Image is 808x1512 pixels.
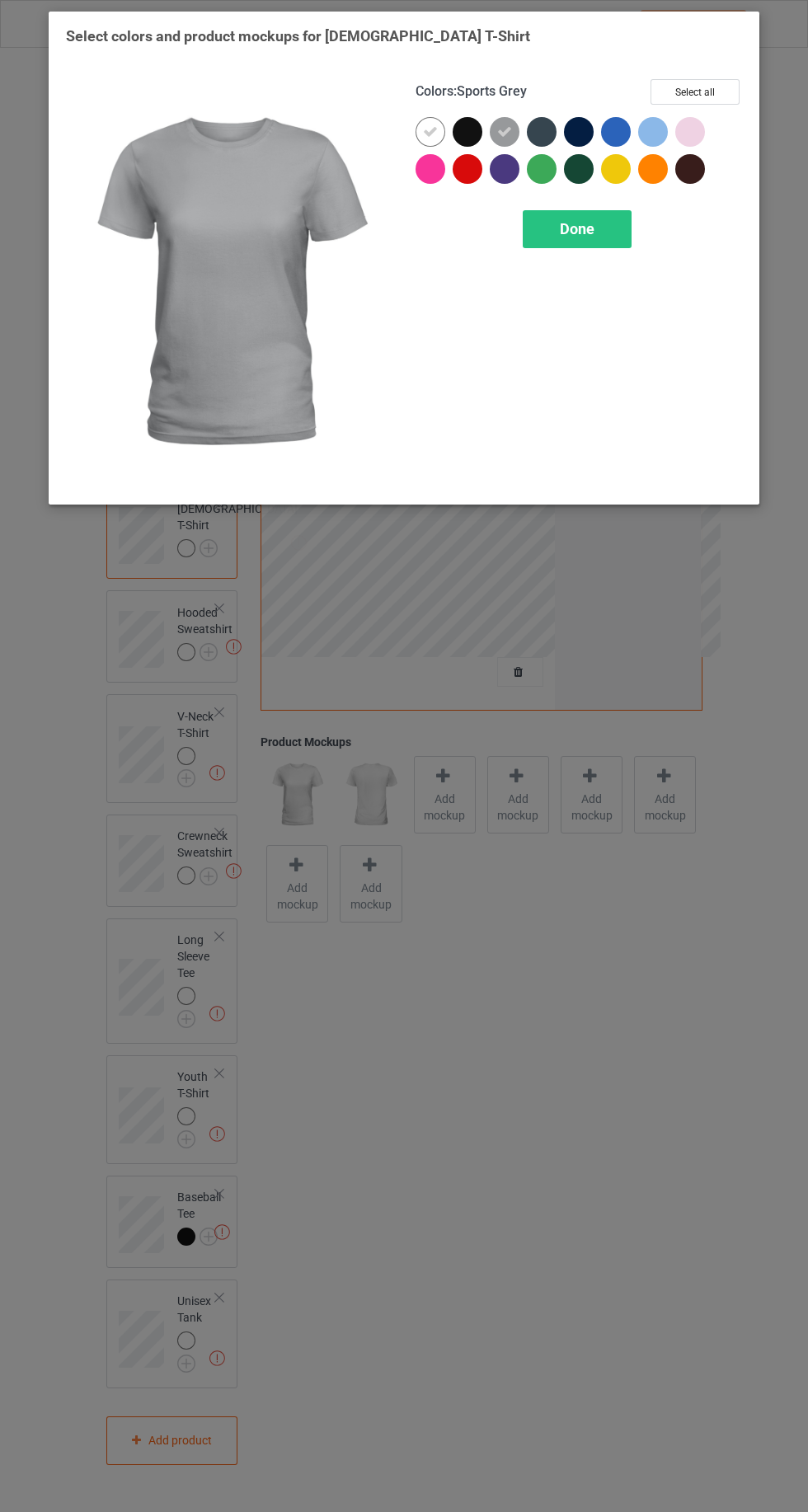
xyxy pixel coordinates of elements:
span: Sports Grey [457,83,527,99]
h4: : [416,83,527,101]
span: Done [560,220,594,237]
span: Select colors and product mockups for [DEMOGRAPHIC_DATA] T-Shirt [66,27,530,45]
button: Select all [651,79,740,105]
span: Colors [416,83,453,99]
img: regular.jpg [66,79,392,487]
